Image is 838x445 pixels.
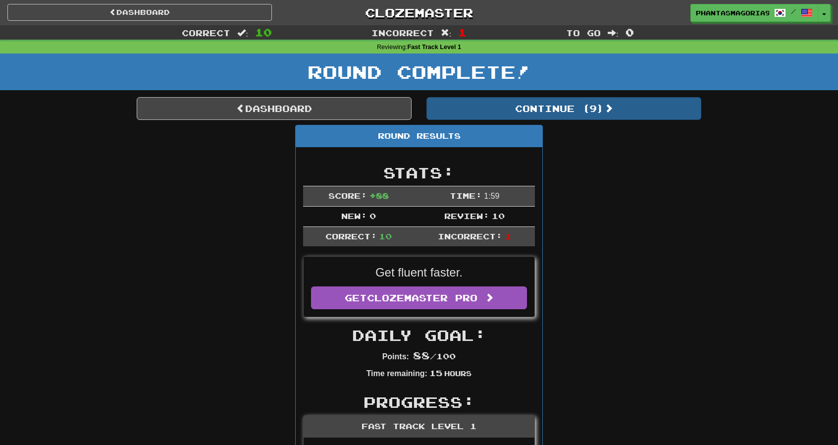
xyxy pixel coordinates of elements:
[382,352,409,361] strong: Points:
[182,28,230,38] span: Correct
[367,369,427,378] strong: Time remaining:
[429,368,442,378] span: 15
[137,97,412,120] a: Dashboard
[325,231,377,241] span: Correct:
[492,211,505,221] span: 10
[438,231,502,241] span: Incorrect:
[444,369,471,378] small: Hours
[303,165,535,181] h2: Stats:
[458,26,467,38] span: 1
[367,292,477,303] span: Clozemaster Pro
[303,327,535,343] h2: Daily Goal:
[426,97,701,120] button: Continue (9)
[441,29,452,37] span: :
[626,26,634,38] span: 0
[369,211,376,221] span: 0
[237,29,248,37] span: :
[484,192,499,200] span: 1 : 59
[608,29,619,37] span: :
[413,351,456,361] span: / 100
[696,8,769,17] span: Phantasmagoria92
[296,125,542,147] div: Round Results
[303,394,535,410] h2: Progress:
[444,211,489,221] span: Review:
[791,8,796,15] span: /
[690,4,818,22] a: Phantasmagoria92 /
[7,4,272,21] a: Dashboard
[287,4,551,21] a: Clozemaster
[505,231,511,241] span: 1
[304,416,534,438] div: Fast Track Level 1
[3,62,835,82] h1: Round Complete!
[328,191,367,200] span: Score:
[341,211,367,221] span: New:
[255,26,272,38] span: 10
[369,191,389,200] span: + 88
[379,231,392,241] span: 10
[371,28,434,38] span: Incorrect
[566,28,601,38] span: To go
[311,286,527,309] a: GetClozemaster Pro
[408,44,462,51] strong: Fast Track Level 1
[450,191,482,200] span: Time:
[311,264,527,281] p: Get fluent faster.
[413,349,430,361] span: 88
